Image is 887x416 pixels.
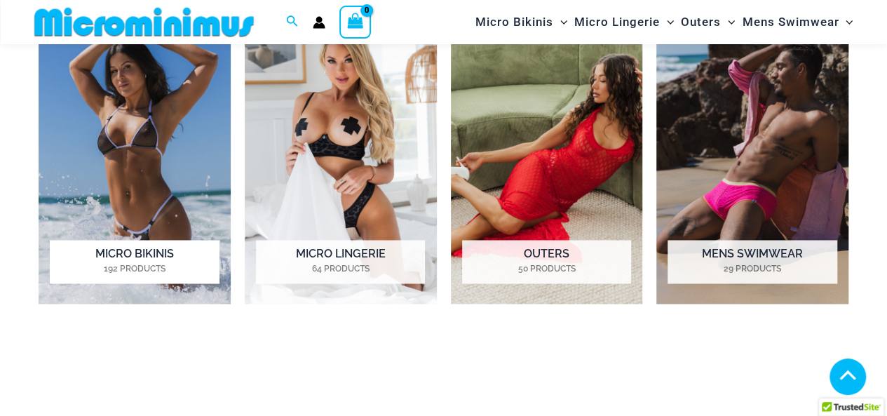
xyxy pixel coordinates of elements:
a: Visit product category Micro Bikinis [39,6,231,304]
a: Search icon link [286,13,299,31]
mark: 192 Products [50,262,219,275]
img: Micro Bikinis [39,6,231,304]
a: Micro LingerieMenu ToggleMenu Toggle [571,4,677,40]
img: Micro Lingerie [245,6,437,304]
a: OutersMenu ToggleMenu Toggle [677,4,738,40]
nav: Site Navigation [470,2,859,42]
img: MM SHOP LOGO FLAT [29,6,259,38]
a: Visit product category Outers [451,6,643,304]
mark: 29 Products [668,262,837,275]
span: Menu Toggle [660,4,674,40]
img: Mens Swimwear [656,6,848,304]
h2: Micro Bikinis [50,240,219,283]
span: Menu Toggle [839,4,853,40]
span: Outers [681,4,721,40]
span: Mens Swimwear [742,4,839,40]
span: Menu Toggle [721,4,735,40]
a: Micro BikinisMenu ToggleMenu Toggle [472,4,571,40]
mark: 64 Products [256,262,425,275]
a: Account icon link [313,16,325,29]
span: Menu Toggle [553,4,567,40]
h2: Outers [462,240,631,283]
a: Visit product category Mens Swimwear [656,6,848,304]
h2: Micro Lingerie [256,240,425,283]
h2: Mens Swimwear [668,240,837,283]
span: Micro Lingerie [574,4,660,40]
a: Mens SwimwearMenu ToggleMenu Toggle [738,4,856,40]
a: View Shopping Cart, empty [339,6,372,38]
span: Micro Bikinis [475,4,553,40]
mark: 50 Products [462,262,631,275]
a: Visit product category Micro Lingerie [245,6,437,304]
img: Outers [451,6,643,304]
